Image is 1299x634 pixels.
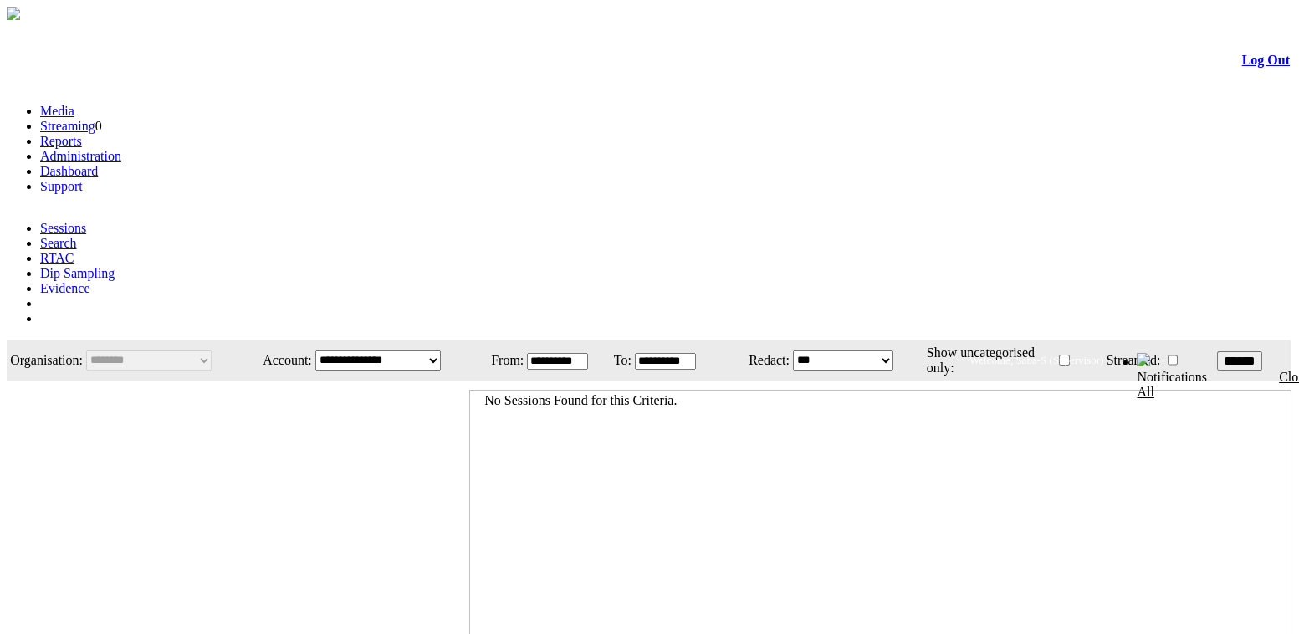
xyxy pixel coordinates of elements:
span: Show uncategorised only: [927,345,1035,375]
a: Streaming [40,119,95,133]
a: Administration [40,149,121,163]
img: arrow-3.png [7,7,20,20]
td: Organisation: [8,342,84,379]
div: Notifications [1137,370,1257,400]
a: RTAC [40,251,74,265]
a: Dashboard [40,164,98,178]
a: Support [40,179,83,193]
a: Evidence [40,281,90,295]
td: To: [607,342,632,379]
a: Dip Sampling [40,266,115,280]
td: Account: [248,342,313,379]
a: Reports [40,134,82,148]
td: From: [481,342,524,379]
img: bell24.png [1137,353,1150,366]
span: 0 [95,119,102,133]
a: Search [40,236,77,250]
a: Sessions [40,221,86,235]
span: Welcome, Saba-S (Supervisor) [969,354,1103,366]
a: Media [40,104,74,118]
td: Redact: [715,342,790,379]
a: Log Out [1242,53,1290,67]
span: No Sessions Found for this Criteria. [484,393,677,407]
